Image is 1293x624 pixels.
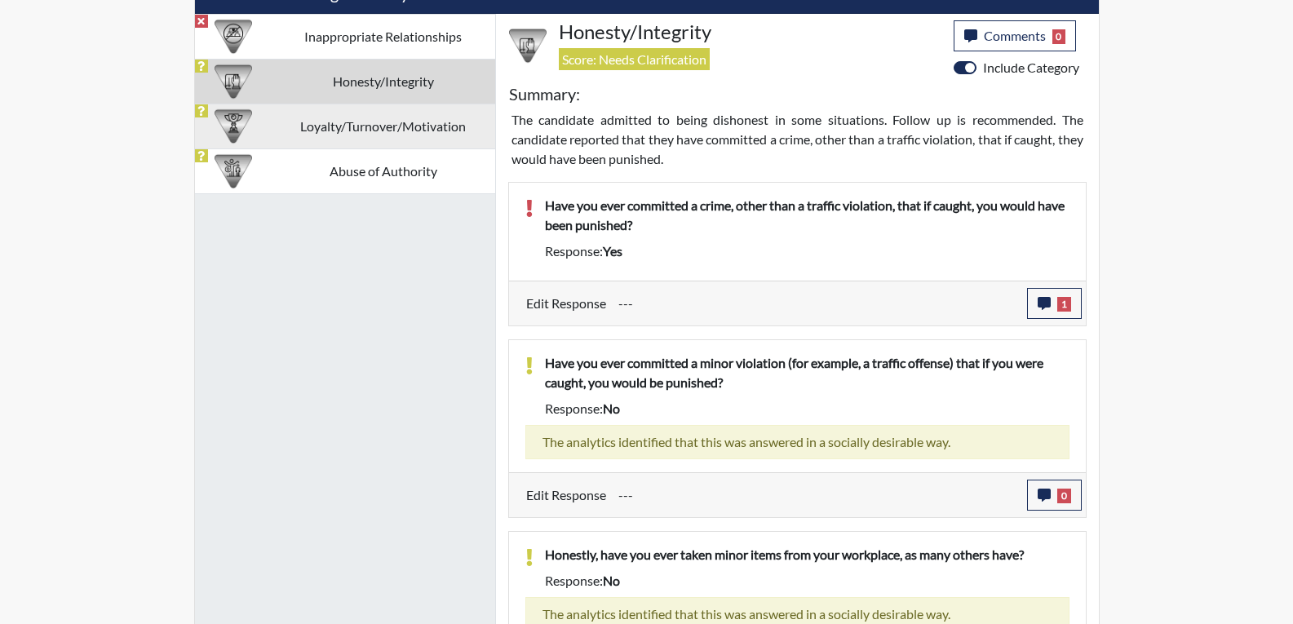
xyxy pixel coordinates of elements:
p: The candidate admitted to being dishonest in some situations. Follow up is recommended. The candi... [511,110,1083,169]
img: CATEGORY%20ICON-11.a5f294f4.png [215,63,252,100]
span: Comments [984,28,1046,43]
h4: Honesty/Integrity [559,20,941,44]
span: no [603,401,620,416]
div: Response: [533,571,1082,591]
img: CATEGORY%20ICON-11.a5f294f4.png [509,27,547,64]
img: CATEGORY%20ICON-14.139f8ef7.png [215,18,252,55]
td: Loyalty/Turnover/Motivation [272,104,495,148]
div: Response: [533,399,1082,418]
button: Comments0 [954,20,1077,51]
span: no [603,573,620,588]
p: Have you ever committed a minor violation (for example, a traffic offense) that if you were caugh... [545,353,1069,392]
span: 1 [1057,297,1071,312]
label: Edit Response [526,288,606,319]
label: Include Category [983,58,1079,77]
img: CATEGORY%20ICON-01.94e51fac.png [215,153,252,190]
button: 0 [1027,480,1082,511]
p: Honestly, have you ever taken minor items from your workplace, as many others have? [545,545,1069,564]
span: 0 [1052,29,1066,44]
div: The analytics identified that this was answered in a socially desirable way. [525,425,1069,459]
span: yes [603,243,622,259]
button: 1 [1027,288,1082,319]
div: Response: [533,241,1082,261]
td: Inappropriate Relationships [272,14,495,59]
img: CATEGORY%20ICON-17.40ef8247.png [215,108,252,145]
p: Have you ever committed a crime, other than a traffic violation, that if caught, you would have b... [545,196,1069,235]
div: Update the test taker's response, the change might impact the score [606,480,1027,511]
td: Abuse of Authority [272,148,495,193]
td: Honesty/Integrity [272,59,495,104]
span: 0 [1057,489,1071,503]
div: Update the test taker's response, the change might impact the score [606,288,1027,319]
h5: Summary: [509,84,580,104]
span: Score: Needs Clarification [559,48,710,70]
label: Edit Response [526,480,606,511]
